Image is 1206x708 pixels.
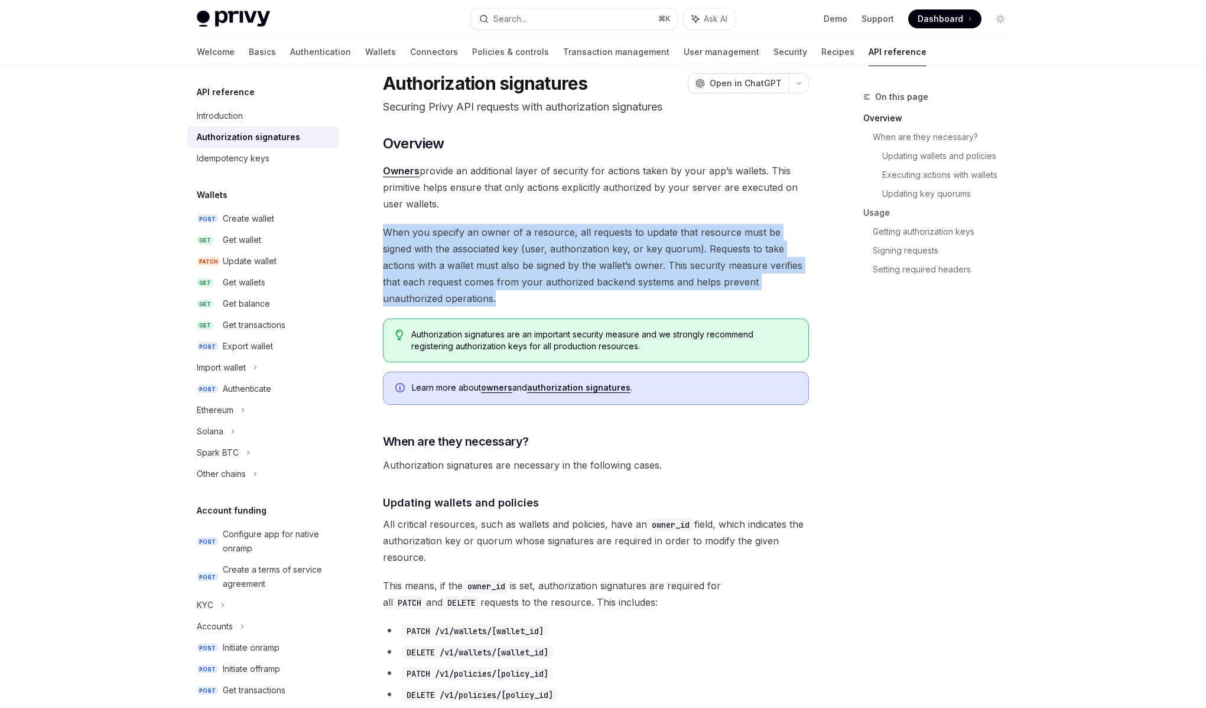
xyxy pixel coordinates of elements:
h5: Account funding [197,504,266,518]
svg: Tip [395,330,404,340]
h5: API reference [197,85,255,99]
a: User management [684,38,759,66]
a: Getting authorization keys [873,222,1019,241]
a: Executing actions with wallets [882,165,1019,184]
div: Authenticate [223,382,271,396]
a: Overview [863,109,1019,128]
span: POST [197,537,218,546]
span: GET [197,300,213,308]
div: Create wallet [223,212,274,226]
span: POST [197,665,218,674]
button: Toggle dark mode [991,9,1010,28]
a: Basics [249,38,276,66]
a: POSTCreate a terms of service agreement [187,559,339,595]
span: All critical resources, such as wallets and policies, have an field, which indicates the authoriz... [383,516,809,566]
span: When are they necessary? [383,433,529,450]
code: PATCH /v1/policies/[policy_id] [402,667,553,680]
span: Open in ChatGPT [710,77,782,89]
a: Demo [824,13,847,25]
img: light logo [197,11,270,27]
div: Authorization signatures [197,130,300,144]
span: Learn more about and . [412,382,797,394]
h1: Authorization signatures [383,73,588,94]
div: Spark BTC [197,446,239,460]
div: Export wallet [223,339,273,353]
a: Security [773,38,807,66]
span: Authorization signatures are an important security measure and we strongly recommend registering ... [411,329,796,352]
a: Signing requests [873,241,1019,260]
div: Get wallet [223,233,261,247]
div: Create a terms of service agreement [223,563,331,591]
a: GETGet transactions [187,314,339,336]
a: authorization signatures [527,382,630,393]
span: Overview [383,134,444,153]
a: Dashboard [908,9,981,28]
span: Ask AI [704,13,727,25]
div: Accounts [197,619,233,634]
div: Get transactions [223,318,285,332]
div: Search... [493,12,526,26]
a: POSTInitiate onramp [187,637,339,658]
span: GET [197,321,213,330]
span: GET [197,236,213,245]
a: PATCHUpdate wallet [187,251,339,272]
a: POSTInitiate offramp [187,658,339,680]
span: POST [197,686,218,695]
code: DELETE [443,596,480,609]
span: GET [197,278,213,287]
p: Securing Privy API requests with authorization signatures [383,99,809,115]
div: Other chains [197,467,246,481]
a: Welcome [197,38,235,66]
code: DELETE /v1/policies/[policy_id] [402,688,558,701]
a: GETGet wallet [187,229,339,251]
span: POST [197,644,218,652]
div: Get balance [223,297,270,311]
a: When are they necessary? [873,128,1019,147]
a: Owners [383,165,420,177]
span: This means, if the is set, authorization signatures are required for all and requests to the reso... [383,577,809,610]
a: Updating wallets and policies [882,147,1019,165]
a: Connectors [410,38,458,66]
code: owner_id [647,518,694,531]
a: POSTGet transactions [187,680,339,701]
a: Policies & controls [472,38,549,66]
span: provide an additional layer of security for actions taken by your app’s wallets. This primitive h... [383,163,809,212]
span: PATCH [197,257,220,266]
span: On this page [875,90,928,104]
div: Import wallet [197,361,246,375]
div: Introduction [197,109,243,123]
span: When you specify an owner of a resource, all requests to update that resource must be signed with... [383,224,809,307]
code: owner_id [463,580,510,593]
div: KYC [197,598,213,612]
div: Configure app for native onramp [223,527,331,556]
a: Transaction management [563,38,669,66]
a: Introduction [187,105,339,126]
div: Get transactions [223,683,285,697]
div: Solana [197,424,223,439]
a: Authentication [290,38,351,66]
span: POST [197,342,218,351]
a: Setting required headers [873,260,1019,279]
a: POSTExport wallet [187,336,339,357]
span: ⌘ K [658,14,671,24]
span: Authorization signatures are necessary in the following cases. [383,457,809,473]
a: GETGet balance [187,293,339,314]
svg: Info [395,383,407,395]
span: Dashboard [918,13,963,25]
a: POSTAuthenticate [187,378,339,400]
div: Initiate onramp [223,641,279,655]
a: POSTConfigure app for native onramp [187,524,339,559]
button: Open in ChatGPT [688,73,789,93]
a: Support [862,13,894,25]
a: API reference [869,38,927,66]
a: Idempotency keys [187,148,339,169]
code: PATCH [393,596,426,609]
span: POST [197,215,218,223]
h5: Wallets [197,188,227,202]
button: Ask AI [684,8,736,30]
a: Updating key quorums [882,184,1019,203]
div: Update wallet [223,254,277,268]
div: Initiate offramp [223,662,280,676]
span: POST [197,573,218,582]
a: Authorization signatures [187,126,339,148]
